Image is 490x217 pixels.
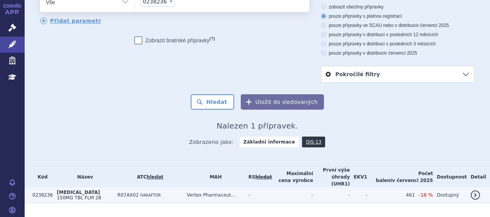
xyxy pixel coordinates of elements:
[216,121,298,130] span: Nalezen 1 přípravek.
[191,94,234,110] button: Hledat
[140,193,161,197] span: IVAKAFTOR
[210,36,215,41] abbr: (?)
[392,178,433,183] span: v červenci 2025
[40,17,101,24] a: Přidat parametr
[467,167,490,187] th: Detail
[53,167,113,187] th: Název
[183,167,245,187] th: MAH
[272,167,313,187] th: Maximální cena výrobce
[147,174,163,180] a: hledat
[321,66,474,82] a: Pokročilé filtry
[321,50,475,56] label: pouze přípravky v distribuci
[321,13,475,19] label: pouze přípravky s platnou registrací
[255,174,272,180] del: hledat
[183,187,245,203] td: Vertex Pharmaceut...
[29,187,53,203] td: 0238236
[367,187,414,203] td: 461
[241,94,324,110] button: Uložit do sledovaných
[245,187,272,203] td: -
[416,23,449,28] span: v červenci 2025
[57,195,101,200] span: 150MG TBL FLM 28
[189,137,234,147] span: Zobrazeno jako:
[272,187,313,203] td: -
[350,167,367,187] th: EKV1
[385,50,417,56] span: v červenci 2025
[321,32,475,38] label: pouze přípravky v distribuci v posledních 12 měsících
[350,187,367,203] td: -
[321,22,475,28] label: pouze přípravky ve SCAU nebo v distribuci
[117,192,139,198] span: R07AX02
[302,137,325,147] a: DIS-13
[255,174,272,180] a: vyhledávání neobsahuje žádnou platnou referenční skupinu
[134,37,215,44] label: Zobrazit bratrské přípravky
[240,137,299,147] strong: Základní informace
[114,167,183,187] th: ATC
[313,187,350,203] td: -
[57,190,100,195] span: [MEDICAL_DATA]
[29,167,53,187] th: Kód
[419,192,433,198] span: -16 %
[433,187,467,203] td: Dostupný
[367,167,433,187] th: Počet balení
[471,190,480,200] a: detail
[245,167,272,187] th: RS
[321,41,475,47] label: pouze přípravky v distribuci v posledních 3 měsících
[313,167,350,187] th: První výše úhrady (UHR1)
[321,4,475,10] label: zobrazit všechny přípravky
[433,167,467,187] th: Dostupnost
